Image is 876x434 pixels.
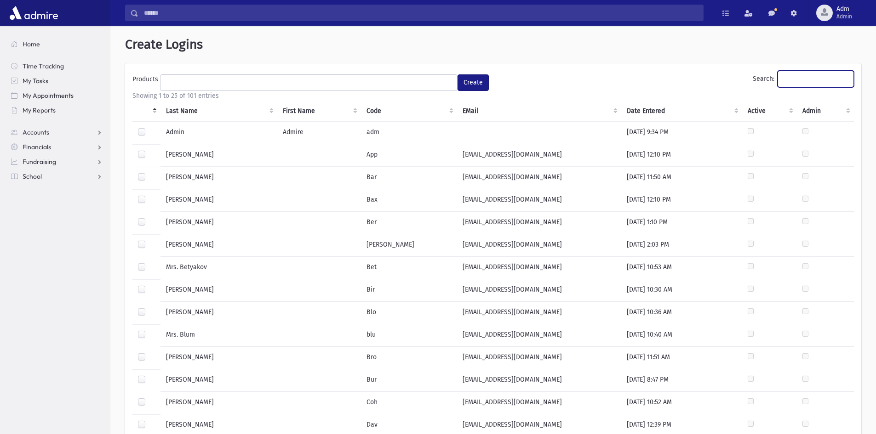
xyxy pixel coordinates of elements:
[753,71,854,87] label: Search:
[621,144,742,167] td: [DATE] 12:10 PM
[23,40,40,48] span: Home
[361,369,457,392] td: Bur
[457,302,621,324] td: [EMAIL_ADDRESS][DOMAIN_NAME]
[160,302,277,324] td: [PERSON_NAME]
[160,347,277,369] td: [PERSON_NAME]
[361,257,457,279] td: Bet
[361,144,457,167] td: App
[457,257,621,279] td: [EMAIL_ADDRESS][DOMAIN_NAME]
[361,212,457,234] td: Ber
[4,169,110,184] a: School
[361,302,457,324] td: Blo
[621,212,742,234] td: [DATE] 1:10 PM
[457,324,621,347] td: [EMAIL_ADDRESS][DOMAIN_NAME]
[160,189,277,212] td: [PERSON_NAME]
[457,392,621,414] td: [EMAIL_ADDRESS][DOMAIN_NAME]
[621,257,742,279] td: [DATE] 10:53 AM
[23,172,42,180] span: School
[361,347,457,369] td: Bro
[132,101,160,122] th: : activate to sort column descending
[160,279,277,302] td: [PERSON_NAME]
[621,189,742,212] td: [DATE] 12:10 PM
[621,121,742,144] td: [DATE] 9:34 PM
[457,347,621,369] td: [EMAIL_ADDRESS][DOMAIN_NAME]
[23,143,51,151] span: Financials
[125,37,861,52] h1: Create Logins
[458,74,489,91] button: Create
[160,257,277,279] td: Mrs. Betyakov
[457,101,621,122] th: EMail : activate to sort column ascending
[277,121,361,144] td: Admire
[457,167,621,189] td: [EMAIL_ADDRESS][DOMAIN_NAME]
[160,121,277,144] td: Admin
[621,369,742,392] td: [DATE] 8:47 PM
[836,13,852,20] span: Admin
[4,88,110,103] a: My Appointments
[621,324,742,347] td: [DATE] 10:40 AM
[621,101,742,122] th: Date Entered : activate to sort column ascending
[4,59,110,73] a: Time Tracking
[742,101,797,122] th: Active : activate to sort column ascending
[4,154,110,169] a: Fundraising
[160,324,277,347] td: Mrs. Blum
[361,101,457,122] th: Code : activate to sort column ascending
[132,91,854,101] div: Showing 1 to 25 of 101 entries
[457,279,621,302] td: [EMAIL_ADDRESS][DOMAIN_NAME]
[4,73,110,88] a: My Tasks
[621,347,742,369] td: [DATE] 11:51 AM
[160,234,277,257] td: [PERSON_NAME]
[361,234,457,257] td: [PERSON_NAME]
[361,279,457,302] td: Bir
[361,324,457,347] td: blu
[621,392,742,414] td: [DATE] 10:52 AM
[23,91,74,100] span: My Appointments
[457,234,621,257] td: [EMAIL_ADDRESS][DOMAIN_NAME]
[277,101,361,122] th: First Name : activate to sort column ascending
[23,106,56,114] span: My Reports
[797,101,854,122] th: Admin : activate to sort column ascending
[361,392,457,414] td: Coh
[4,37,110,51] a: Home
[160,392,277,414] td: [PERSON_NAME]
[4,140,110,154] a: Financials
[361,189,457,212] td: Bax
[23,62,64,70] span: Time Tracking
[160,167,277,189] td: [PERSON_NAME]
[836,6,852,13] span: Adm
[457,369,621,392] td: [EMAIL_ADDRESS][DOMAIN_NAME]
[361,121,457,144] td: adm
[621,234,742,257] td: [DATE] 2:03 PM
[457,189,621,212] td: [EMAIL_ADDRESS][DOMAIN_NAME]
[457,144,621,167] td: [EMAIL_ADDRESS][DOMAIN_NAME]
[23,128,49,136] span: Accounts
[457,212,621,234] td: [EMAIL_ADDRESS][DOMAIN_NAME]
[160,369,277,392] td: [PERSON_NAME]
[23,158,56,166] span: Fundraising
[138,5,703,21] input: Search
[132,74,160,87] label: Products
[778,71,854,87] input: Search:
[7,4,60,22] img: AdmirePro
[4,125,110,140] a: Accounts
[361,167,457,189] td: Bar
[160,101,277,122] th: Last Name : activate to sort column ascending
[621,279,742,302] td: [DATE] 10:30 AM
[23,77,48,85] span: My Tasks
[621,302,742,324] td: [DATE] 10:36 AM
[160,144,277,167] td: [PERSON_NAME]
[160,212,277,234] td: [PERSON_NAME]
[4,103,110,118] a: My Reports
[621,167,742,189] td: [DATE] 11:50 AM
